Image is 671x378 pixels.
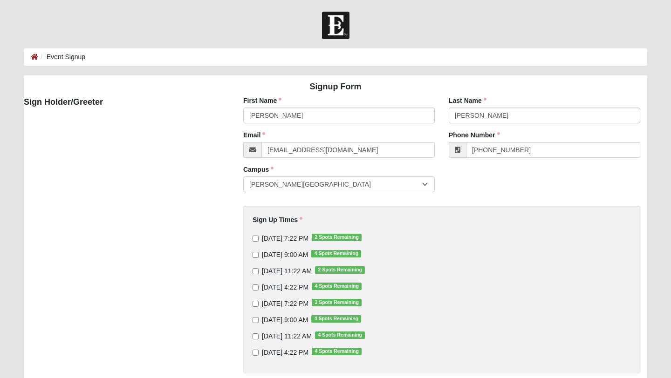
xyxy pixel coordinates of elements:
span: [DATE] 4:22 PM [262,349,308,356]
h4: Signup Form [24,82,647,92]
input: [DATE] 4:22 PM4 Spots Remaining [253,350,259,356]
span: [DATE] 9:00 AM [262,251,308,258]
label: Sign Up Times [253,215,302,224]
span: [DATE] 11:22 AM [262,332,312,340]
span: 2 Spots Remaining [312,234,362,241]
span: [DATE] 7:22 PM [262,300,308,307]
span: [DATE] 4:22 PM [262,283,308,291]
span: 3 Spots Remaining [312,299,362,306]
label: Phone Number [449,130,500,140]
span: [DATE] 7:22 PM [262,235,308,242]
label: First Name [243,96,281,105]
label: Last Name [449,96,486,105]
input: [DATE] 7:22 PM2 Spots Remaining [253,236,259,242]
li: Event Signup [38,52,85,62]
span: [DATE] 9:00 AM [262,316,308,324]
input: [DATE] 9:00 AM4 Spots Remaining [253,252,259,258]
span: 4 Spots Remaining [311,250,361,257]
img: Church of Eleven22 Logo [322,12,349,39]
input: [DATE] 9:00 AM4 Spots Remaining [253,317,259,323]
label: Campus [243,165,274,174]
input: [DATE] 7:22 PM3 Spots Remaining [253,301,259,307]
input: [DATE] 11:22 AM4 Spots Remaining [253,333,259,339]
strong: Sign Holder/Greeter [24,97,103,107]
span: 4 Spots Remaining [312,283,362,290]
input: [DATE] 11:22 AM2 Spots Remaining [253,268,259,274]
input: [DATE] 4:22 PM4 Spots Remaining [253,284,259,290]
span: 2 Spots Remaining [315,266,365,274]
span: 4 Spots Remaining [312,348,362,355]
label: Email [243,130,265,140]
span: [DATE] 11:22 AM [262,267,312,275]
span: 4 Spots Remaining [315,331,365,339]
span: 4 Spots Remaining [311,315,361,323]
